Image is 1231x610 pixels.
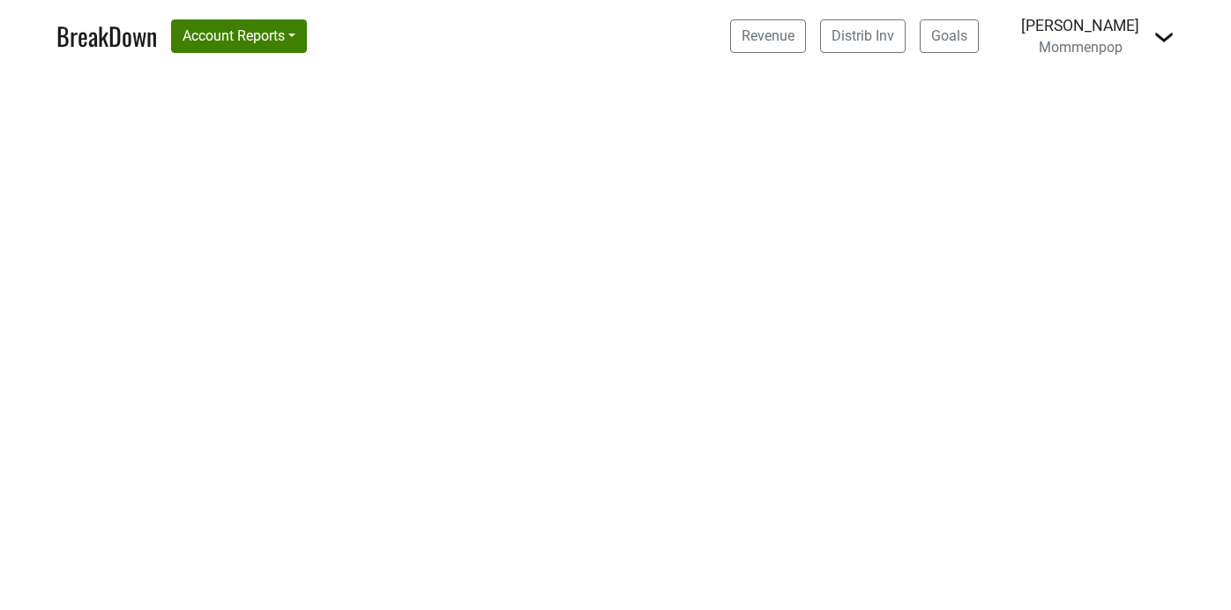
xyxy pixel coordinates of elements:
[820,19,906,53] a: Distrib Inv
[1021,14,1139,37] div: [PERSON_NAME]
[730,19,806,53] a: Revenue
[56,18,157,55] a: BreakDown
[1153,26,1175,48] img: Dropdown Menu
[171,19,307,53] button: Account Reports
[920,19,979,53] a: Goals
[1039,39,1123,56] span: Mommenpop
